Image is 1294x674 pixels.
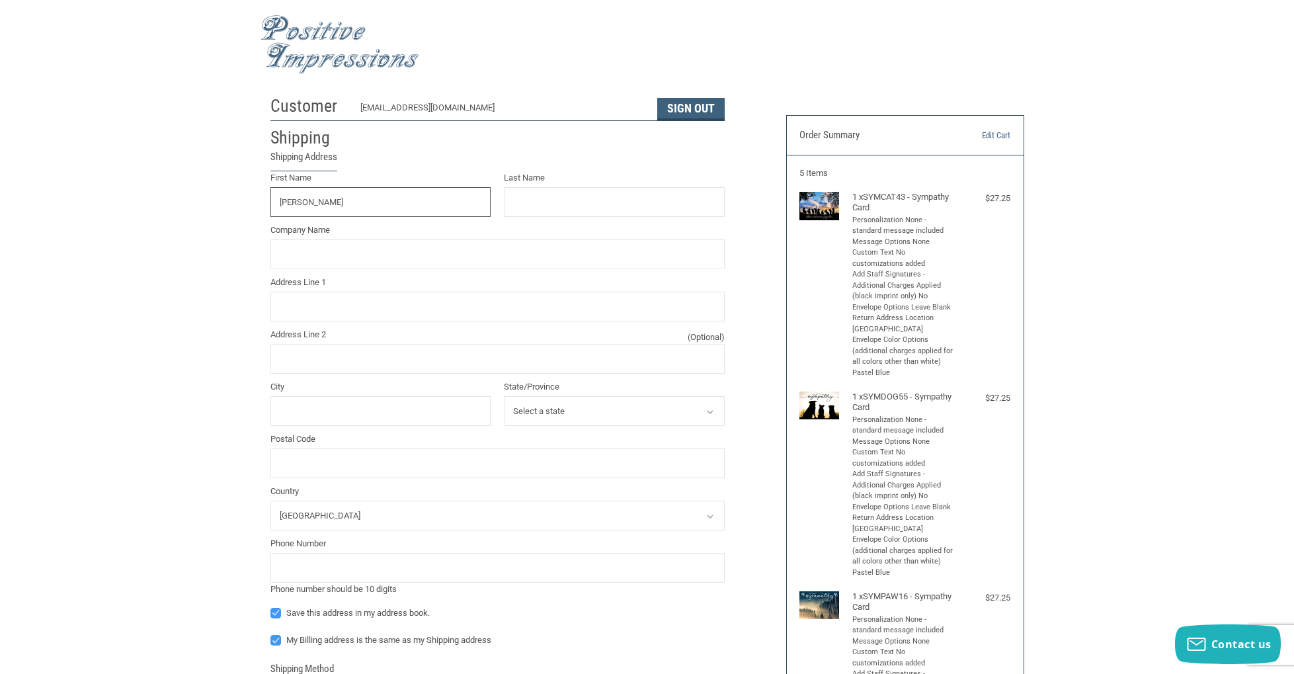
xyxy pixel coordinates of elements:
[852,469,955,502] li: Add Staff Signatures - Additional Charges Applied (black imprint only) No
[504,380,725,394] label: State/Province
[270,485,725,498] label: Country
[270,433,725,446] label: Postal Code
[852,237,955,248] li: Message Options None
[852,302,955,314] li: Envelope Options Leave Blank
[852,215,955,237] li: Personalization None - standard message included
[360,101,644,120] div: [EMAIL_ADDRESS][DOMAIN_NAME]
[657,98,725,120] button: Sign Out
[852,192,955,214] h4: 1 x SYMCAT43 - Sympathy Card
[270,224,725,237] label: Company Name
[852,513,955,534] li: Return Address Location [GEOGRAPHIC_DATA]
[852,447,955,469] li: Custom Text No customizations added
[943,129,1010,142] a: Edit Cart
[261,15,419,74] img: Positive Impressions
[1175,624,1281,664] button: Contact us
[799,129,943,142] h3: Order Summary
[852,647,955,669] li: Custom Text No customizations added
[270,583,725,596] div: Phone number should be 10 digits
[957,392,1010,405] div: $27.25
[270,380,491,394] label: City
[852,313,955,335] li: Return Address Location [GEOGRAPHIC_DATA]
[270,127,348,149] h2: Shipping
[504,171,725,185] label: Last Name
[852,269,955,302] li: Add Staff Signatures - Additional Charges Applied (black imprint only) No
[852,591,955,613] h4: 1 x SYMPAW16 - Sympathy Card
[852,534,955,578] li: Envelope Color Options (additional charges applied for all colors other than white) Pastel Blue
[270,608,725,618] label: Save this address in my address book.
[852,335,955,378] li: Envelope Color Options (additional charges applied for all colors other than white) Pastel Blue
[270,149,337,171] legend: Shipping Address
[852,247,955,269] li: Custom Text No customizations added
[799,168,1010,179] h3: 5 Items
[270,95,348,117] h2: Customer
[852,415,955,437] li: Personalization None - standard message included
[688,331,725,344] small: (Optional)
[957,192,1010,205] div: $27.25
[270,276,725,289] label: Address Line 1
[270,171,491,185] label: First Name
[852,614,955,636] li: Personalization None - standard message included
[852,437,955,448] li: Message Options None
[270,537,725,550] label: Phone Number
[1211,637,1272,652] span: Contact us
[852,392,955,413] h4: 1 x SYMDOG55 - Sympathy Card
[957,591,1010,605] div: $27.25
[270,328,725,341] label: Address Line 2
[852,502,955,513] li: Envelope Options Leave Blank
[270,635,725,646] label: My Billing address is the same as my Shipping address
[852,636,955,648] li: Message Options None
